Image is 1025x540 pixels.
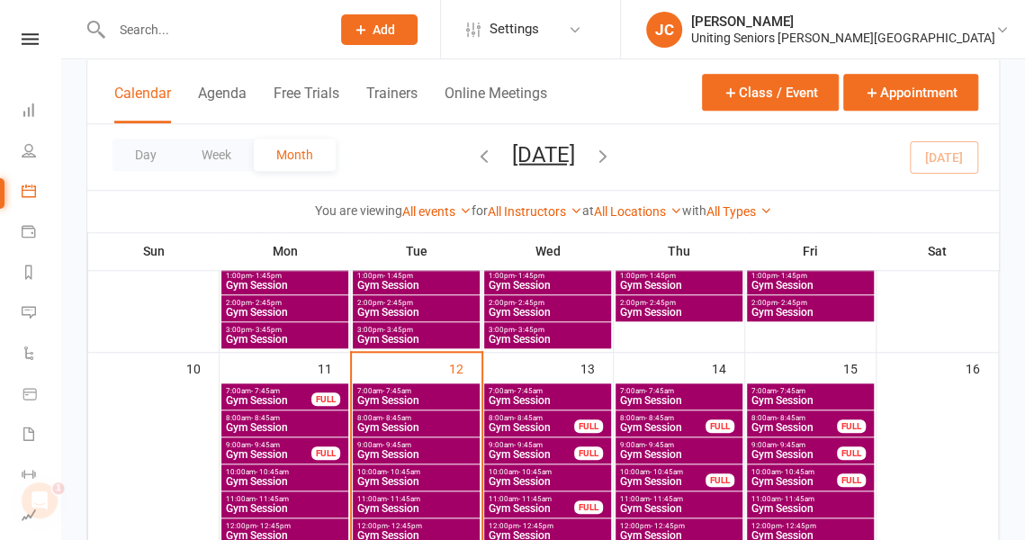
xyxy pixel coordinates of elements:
span: - 8:45am [777,414,805,422]
span: - 7:45am [777,387,805,395]
span: 11:00am [619,495,739,503]
span: 10:00am [488,468,607,476]
span: Gym Session [619,503,739,514]
span: Gym Session [225,449,312,460]
span: 12:00pm [751,522,870,530]
span: 8:00am [619,414,706,422]
span: - 7:45am [382,387,411,395]
a: All events [402,204,472,219]
div: 12 [449,353,481,382]
th: Mon [220,232,351,270]
span: - 9:45am [777,441,805,449]
th: Sat [877,232,999,270]
span: 10:00am [619,468,706,476]
div: FULL [837,419,866,433]
span: Gym Session [225,476,345,487]
span: 10:00am [751,468,838,476]
span: 1:00pm [225,272,345,280]
span: - 8:45am [645,414,674,422]
strong: with [682,203,706,218]
div: FULL [706,473,734,487]
span: Gym Session [356,476,476,487]
button: Appointment [843,74,978,111]
th: Thu [614,232,745,270]
a: All Types [706,204,772,219]
span: Gym Session [751,307,870,318]
span: - 12:45pm [388,522,422,530]
span: 10:00am [356,468,476,476]
span: Gym Session [488,280,607,291]
button: Free Trials [274,85,339,123]
span: Gym Session [751,280,870,291]
span: 10:00am [225,468,345,476]
span: - 7:45am [514,387,543,395]
span: 12:00pm [619,522,739,530]
div: FULL [837,473,866,487]
span: Gym Session [488,307,607,318]
button: Month [254,139,336,171]
th: Tue [351,232,482,270]
strong: for [472,203,488,218]
span: - 1:45pm [252,272,282,280]
span: - 8:45am [382,414,411,422]
span: - 9:45am [382,441,411,449]
a: All Locations [594,204,682,219]
span: Gym Session [225,422,345,433]
div: Uniting Seniors [PERSON_NAME][GEOGRAPHIC_DATA] [691,30,995,46]
button: [DATE] [512,141,575,166]
div: 13 [580,353,613,382]
span: 7:00am [356,387,476,395]
button: Online Meetings [445,85,547,123]
div: FULL [574,446,603,460]
div: 14 [712,353,744,382]
span: Gym Session [488,503,575,514]
span: Gym Session [488,422,575,433]
th: Wed [482,232,614,270]
span: - 1:45pm [778,272,807,280]
span: Gym Session [751,422,838,433]
span: Gym Session [356,280,476,291]
span: 2:00pm [488,299,607,307]
button: Add [341,14,418,45]
span: - 7:45am [645,387,674,395]
span: - 12:45pm [782,522,816,530]
button: Trainers [366,85,418,123]
div: 10 [186,353,219,382]
span: - 10:45am [650,468,683,476]
div: JC [646,12,682,48]
span: - 12:45pm [651,522,685,530]
span: Gym Session [225,334,345,345]
div: FULL [311,392,340,406]
button: Week [179,139,254,171]
span: Gym Session [619,280,739,291]
span: Gym Session [225,280,345,291]
span: - 11:45am [387,495,420,503]
div: 16 [966,353,998,382]
span: 7:00am [225,387,312,395]
span: 7:00am [751,387,870,395]
span: 8:00am [488,414,575,422]
span: - 2:45pm [646,299,676,307]
span: 11:00am [225,495,345,503]
span: - 2:45pm [383,299,413,307]
div: [PERSON_NAME] [691,13,995,30]
span: Gym Session [356,334,476,345]
span: Gym Session [619,449,739,460]
span: - 11:45am [781,495,814,503]
span: 7:00am [619,387,739,395]
span: 2:00pm [356,299,476,307]
span: Gym Session [356,503,476,514]
span: 1:00pm [488,272,607,280]
span: Gym Session [619,476,706,487]
span: - 8:45am [514,414,543,422]
span: - 2:45pm [515,299,544,307]
a: Payments [22,213,62,254]
span: 1:00pm [356,272,476,280]
a: Calendar [22,173,62,213]
span: Gym Session [225,395,312,406]
span: - 1:45pm [383,272,413,280]
span: Gym Session [751,395,870,406]
span: Gym Session [488,476,607,487]
span: - 8:45am [251,414,280,422]
button: Agenda [198,85,247,123]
